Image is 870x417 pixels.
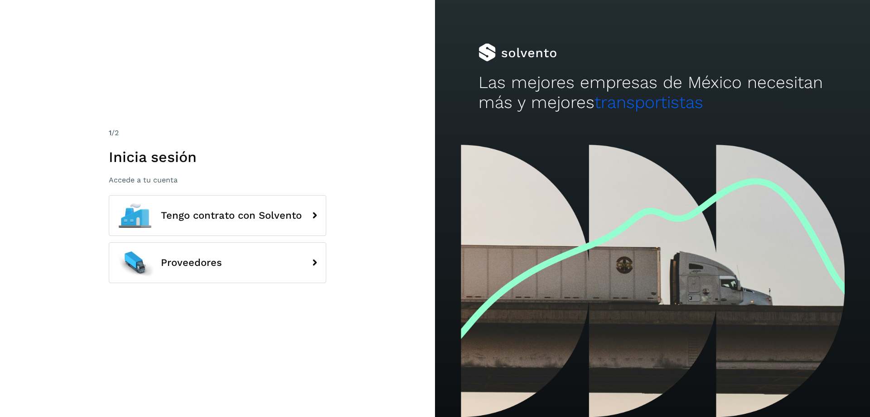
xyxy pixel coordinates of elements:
[594,93,703,112] span: transportistas
[109,176,326,184] p: Accede a tu cuenta
[109,148,326,166] h1: Inicia sesión
[109,128,326,138] div: /2
[161,257,222,268] span: Proveedores
[109,242,326,283] button: Proveedores
[109,128,111,137] span: 1
[109,195,326,236] button: Tengo contrato con Solvento
[161,210,302,221] span: Tengo contrato con Solvento
[478,73,826,113] h2: Las mejores empresas de México necesitan más y mejores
